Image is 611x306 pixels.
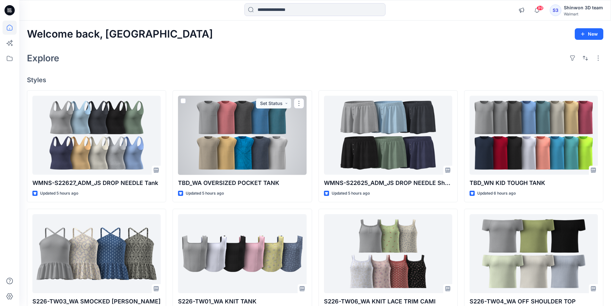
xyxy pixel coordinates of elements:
p: S226-TW01_WA KNIT TANK [178,297,306,306]
a: WMNS-S22625_ADM_JS DROP NEEDLE Shorts [324,96,452,175]
p: Updated 5 hours ago [332,190,370,197]
button: New [575,28,603,40]
div: Shinwon 3D team [564,4,603,12]
h4: Styles [27,76,603,84]
a: TBD_WN KID TOUGH TANK [470,96,598,175]
p: Updated 5 hours ago [40,190,78,197]
a: S226-TW03_WA SMOCKED HALTER CAMI [32,214,161,293]
span: 89 [537,5,544,11]
div: Walmart [564,12,603,16]
p: Updated 6 hours ago [477,190,516,197]
a: S226-TW06_WA KNIT LACE TRIM CAMI [324,214,452,293]
p: Updated 5 hours ago [186,190,224,197]
p: S226-TW04_WA OFF SHOULDER TOP [470,297,598,306]
h2: Welcome back, [GEOGRAPHIC_DATA] [27,28,213,40]
a: WMNS-S22627_ADM_JS DROP NEEDLE Tank [32,96,161,175]
p: WMNS-S22627_ADM_JS DROP NEEDLE Tank [32,179,161,188]
p: WMNS-S22625_ADM_JS DROP NEEDLE Shorts [324,179,452,188]
p: S226-TW03_WA SMOCKED [PERSON_NAME] [32,297,161,306]
p: S226-TW06_WA KNIT LACE TRIM CAMI [324,297,452,306]
a: S226-TW01_WA KNIT TANK [178,214,306,293]
div: S3 [550,4,561,16]
a: TBD_WA OVERSIZED POCKET TANK [178,96,306,175]
p: TBD_WA OVERSIZED POCKET TANK [178,179,306,188]
p: TBD_WN KID TOUGH TANK [470,179,598,188]
h2: Explore [27,53,59,63]
a: S226-TW04_WA OFF SHOULDER TOP [470,214,598,293]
